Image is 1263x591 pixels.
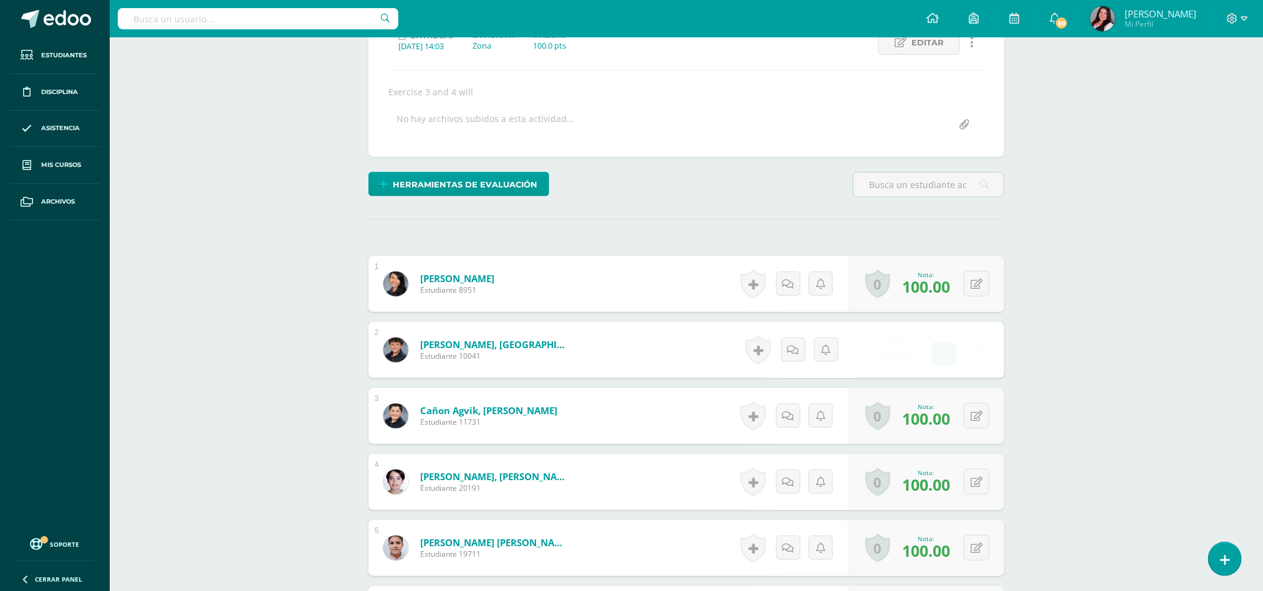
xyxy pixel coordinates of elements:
a: Asistencia [10,111,100,148]
div: No hay archivos subidos a esta actividad... [396,113,574,137]
span: Estudiante 11731 [420,417,557,427]
a: [PERSON_NAME] [420,272,494,285]
a: 0 [865,270,890,298]
input: Busca un usuario... [118,8,398,29]
span: [PERSON_NAME] [1125,7,1196,20]
div: Nota: [902,534,950,543]
a: 0 [865,402,890,430]
span: Estudiantes [41,50,87,60]
input: 0-100.0 [869,341,918,366]
span: Asistencia [41,123,80,133]
div: Nota: [902,402,950,411]
span: 100.00 [902,276,950,297]
a: [PERSON_NAME] [PERSON_NAME] [420,536,570,549]
span: Editar [911,31,944,54]
span: 69 [1055,16,1069,30]
span: Herramientas de evaluación [393,173,538,196]
div: Exercise 3 and 4 will [383,86,989,98]
span: Mi Perfil [1125,19,1196,29]
div: Nota [868,334,923,341]
a: Mis cursos [10,147,100,184]
a: Cañon Agvik, [PERSON_NAME] [420,404,557,417]
a: [PERSON_NAME], [GEOGRAPHIC_DATA] [420,338,570,351]
div: 100.0 pts [533,40,566,51]
span: 100.00 [902,540,950,561]
div: Nota: [902,270,950,279]
a: 0 [865,534,890,562]
img: 16655eaa1f1dea4b665480ba9de6243a.png [1090,6,1115,31]
span: 100.00 [902,474,950,495]
span: Estudiante 10041 [420,351,570,361]
img: 0ea10e9e55884560084855222e04cbb6.png [383,404,408,428]
a: Disciplina [10,74,100,111]
input: Busca un estudiante aquí... [853,173,1004,197]
img: 9c02284633cd31e6caacec154de36ba8.png [383,272,408,296]
span: Estudiante 19711 [420,549,570,559]
div: Nota: [902,468,950,477]
img: 40514f3e441fc5bf2d6f18f2937cc7f6.png [383,338,408,362]
span: Estudiante 8951 [420,285,494,295]
div: [DATE] 14:03 [398,40,453,52]
span: Disciplina [41,87,78,97]
div: Zona [473,40,513,51]
a: [PERSON_NAME], [PERSON_NAME] [420,470,570,483]
a: Estudiantes [10,37,100,74]
span: Cerrar panel [35,575,82,584]
span: Estudiante 20191 [420,483,570,493]
span: Soporte [50,540,80,549]
img: beaaa2f3b535f63c4a5294094bc53a62.png [383,536,408,560]
a: Soporte [15,535,95,552]
a: Herramientas de evaluación [368,172,549,196]
span: 100.00 [902,408,950,429]
a: 0 [865,468,890,496]
span: Mis cursos [41,160,81,170]
img: d832b5a0169060bbf535ac91737842fa.png [383,470,408,494]
a: Archivos [10,184,100,220]
span: Archivos [41,197,75,207]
